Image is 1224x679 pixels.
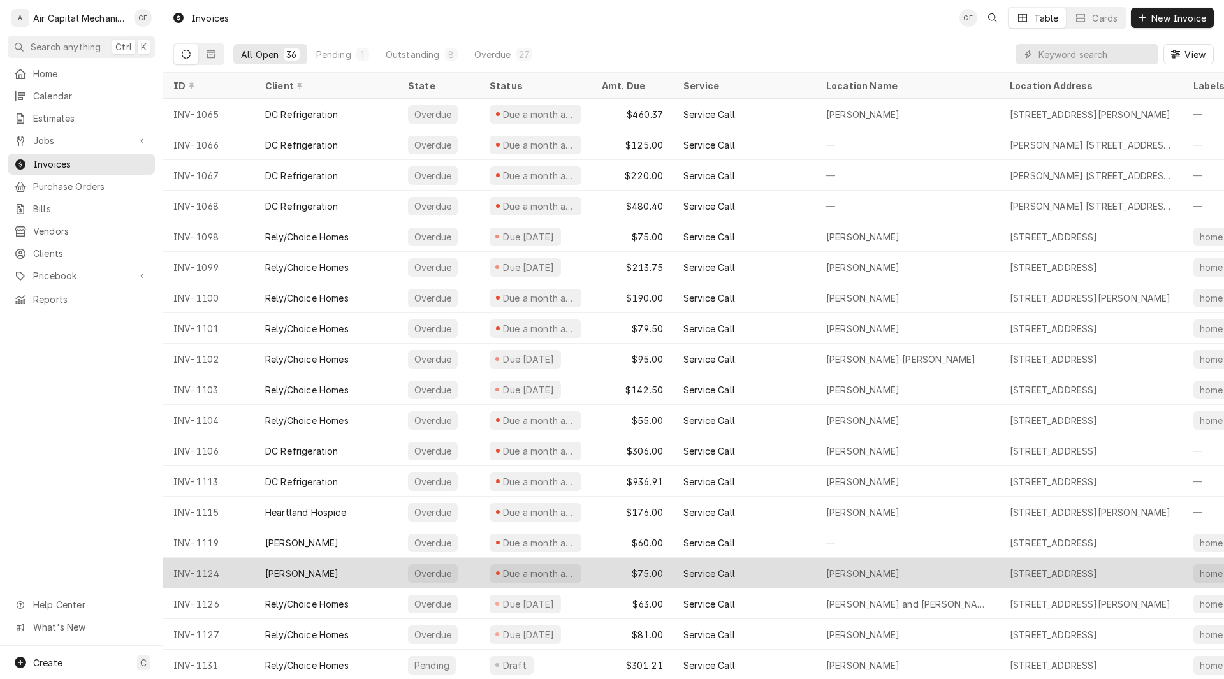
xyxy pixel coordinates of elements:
[408,79,469,92] div: State
[33,157,149,171] span: Invoices
[683,322,735,335] div: Service Call
[265,383,349,397] div: Rely/Choice Homes
[502,291,576,305] div: Due a month ago
[683,169,735,182] div: Service Call
[265,414,349,427] div: Rely/Choice Homes
[31,40,101,54] span: Search anything
[163,619,255,650] div: INV-1127
[1182,48,1208,61] span: View
[413,322,453,335] div: Overdue
[592,558,673,588] div: $75.00
[8,36,155,58] button: Search anythingCtrlK
[502,200,576,213] div: Due a month ago
[241,48,279,61] div: All Open
[501,659,528,672] div: Draft
[8,265,155,286] a: Go to Pricebook
[265,322,349,335] div: Rely/Choice Homes
[1010,261,1098,274] div: [STREET_ADDRESS]
[683,261,735,274] div: Service Call
[1010,506,1171,519] div: [STREET_ADDRESS][PERSON_NAME]
[826,475,900,488] div: [PERSON_NAME]
[1010,200,1173,213] div: [PERSON_NAME] [STREET_ADDRESS][PERSON_NAME][PERSON_NAME]
[163,558,255,588] div: INV-1124
[502,567,576,580] div: Due a month ago
[163,99,255,129] div: INV-1065
[683,291,735,305] div: Service Call
[502,414,576,427] div: Due a month ago
[265,261,349,274] div: Rely/Choice Homes
[413,597,453,611] div: Overdue
[592,466,673,497] div: $936.91
[1010,536,1098,550] div: [STREET_ADDRESS]
[413,108,453,121] div: Overdue
[592,191,673,221] div: $480.40
[163,588,255,619] div: INV-1126
[265,628,349,641] div: Rely/Choice Homes
[826,444,900,458] div: [PERSON_NAME]
[140,656,147,669] span: C
[826,353,975,366] div: [PERSON_NAME] [PERSON_NAME]
[826,108,900,121] div: [PERSON_NAME]
[502,169,576,182] div: Due a month ago
[265,353,349,366] div: Rely/Choice Homes
[1010,414,1098,427] div: [STREET_ADDRESS]
[502,536,576,550] div: Due a month ago
[826,322,900,335] div: [PERSON_NAME]
[265,108,339,121] div: DC Refrigeration
[683,108,735,121] div: Service Call
[163,405,255,435] div: INV-1104
[173,79,242,92] div: ID
[8,108,155,129] a: Estimates
[163,221,255,252] div: INV-1098
[413,475,453,488] div: Overdue
[8,198,155,219] a: Bills
[592,221,673,252] div: $75.00
[592,497,673,527] div: $176.00
[502,138,576,152] div: Due a month ago
[683,383,735,397] div: Service Call
[359,48,367,61] div: 1
[163,466,255,497] div: INV-1113
[8,85,155,106] a: Calendar
[683,475,735,488] div: Service Call
[1010,353,1098,366] div: [STREET_ADDRESS]
[33,224,149,238] span: Vendors
[8,617,155,638] a: Go to What's New
[163,497,255,527] div: INV-1115
[413,291,453,305] div: Overdue
[413,628,453,641] div: Overdue
[816,160,1000,191] div: —
[33,11,127,25] div: Air Capital Mechanical
[1010,383,1098,397] div: [STREET_ADDRESS]
[33,134,129,147] span: Jobs
[592,405,673,435] div: $55.00
[519,48,530,61] div: 27
[413,353,453,366] div: Overdue
[115,40,132,54] span: Ctrl
[1010,230,1098,244] div: [STREET_ADDRESS]
[1010,79,1170,92] div: Location Address
[8,221,155,242] a: Vendors
[592,129,673,160] div: $125.00
[502,597,556,611] div: Due [DATE]
[163,374,255,405] div: INV-1103
[683,597,735,611] div: Service Call
[502,230,556,244] div: Due [DATE]
[33,293,149,306] span: Reports
[592,435,673,466] div: $306.00
[265,506,346,519] div: Heartland Hospice
[11,9,29,27] div: A
[265,567,339,580] div: [PERSON_NAME]
[413,383,453,397] div: Overdue
[592,619,673,650] div: $81.00
[826,414,900,427] div: [PERSON_NAME]
[816,129,1000,160] div: —
[1010,322,1098,335] div: [STREET_ADDRESS]
[163,435,255,466] div: INV-1106
[33,269,129,282] span: Pricebook
[134,9,152,27] div: Charles Faure's Avatar
[502,628,556,641] div: Due [DATE]
[826,628,900,641] div: [PERSON_NAME]
[1010,108,1171,121] div: [STREET_ADDRESS][PERSON_NAME]
[826,383,900,397] div: [PERSON_NAME]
